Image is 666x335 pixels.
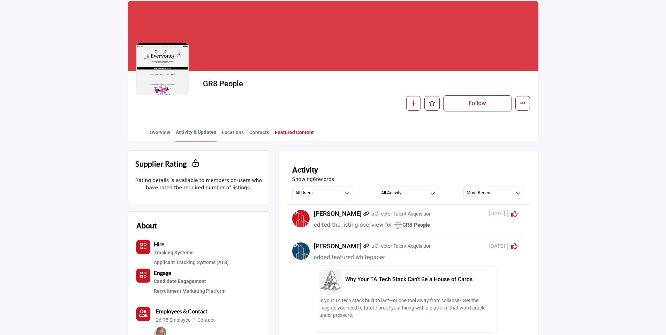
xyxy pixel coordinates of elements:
[175,129,217,141] a: Activity & Updates
[221,129,244,141] a: Locations
[136,240,150,254] button: Category Icon
[363,210,370,218] a: Link of redirect to contact profile URL
[274,129,314,141] a: Featured Content
[371,210,432,218] p: a Director Talent Acquisition
[313,176,316,182] span: 6
[154,242,164,247] a: Hire
[156,308,207,314] b: Employees & Contact
[136,307,150,321] a: Link of redirect to contact page
[136,307,150,321] button: Contact-Employee Icon
[394,221,430,230] a: imageGR8 People
[511,243,517,249] i: Click to Rate this activity
[489,210,507,217] span: [DATE]
[154,241,164,247] b: Hire
[154,248,229,257] div: Systems for tracking and managing candidate applications, interviews, and onboarding processes.
[394,220,402,229] img: image
[154,248,229,257] a: Tracking Systems
[203,79,395,88] h2: GR8 People
[292,164,318,176] h2: Activity
[363,242,370,250] a: Link of redirect to contact profile URL
[314,222,392,228] span: edited the listing overview for
[443,95,512,111] button: Follow
[249,129,270,141] a: Contacts
[424,96,440,111] button: Like
[136,269,150,283] button: Category Icon
[154,288,226,294] a: Recruitment Marketing Platform
[489,242,507,250] span: [DATE]
[319,269,342,292] img: why-your-ta-tech-stack-cant-be-a-house-of-cards1 image
[314,254,385,261] span: added featured whitepaper
[295,190,313,196] h3: All Users
[467,190,492,196] h3: Most Recent
[314,242,362,250] h5: [PERSON_NAME]
[135,158,187,169] h2: Supplier Rating
[314,210,362,218] h5: [PERSON_NAME]
[463,187,524,199] button: Most Recent
[154,260,229,265] a: Applicant Tracking Systems (ATS)
[135,177,262,191] p: Rating details is available to members or users who have rated the required number of listings.
[154,269,171,276] b: Engage
[511,211,517,217] i: Click to Rate this activity
[154,270,171,276] a: Engage
[394,222,430,228] span: GR8 People
[319,297,491,319] p: Is your TA tech stack built to last—or one tool away from collapse? Get the insights you need to ...
[371,242,432,250] p: a Director Talent Acquisition
[378,187,439,199] button: All Activity
[292,176,334,183] span: Showing records
[292,210,310,227] img: avtar-image
[136,220,157,232] h2: About
[292,242,310,260] img: avtar-image
[515,96,530,111] button: More details
[156,317,215,324] a: 26-75 Employee | 1 Contact
[345,276,491,283] h5: Why Your TA Tech Stack Can’t Be a House of Cards
[154,277,226,286] div: Strategies and tools for maintaining active and engaging interactions with potential candidates.
[381,190,401,196] h3: All Activity
[292,187,353,199] button: All Users
[154,277,226,286] a: Candidate Engagement
[156,307,207,315] a: Employees & Contact
[149,129,171,141] a: Overview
